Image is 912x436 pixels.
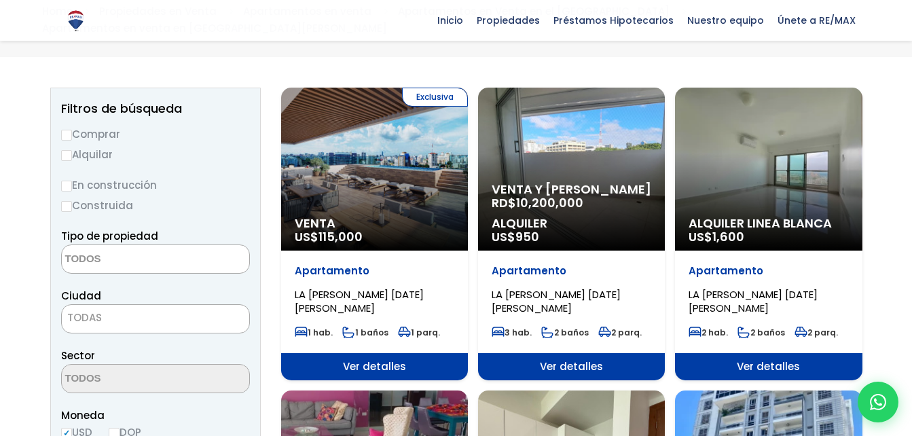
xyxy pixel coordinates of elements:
[492,217,651,230] span: Alquiler
[61,289,101,303] span: Ciudad
[398,327,440,338] span: 1 parq.
[61,181,72,192] input: En construcción
[680,10,771,31] span: Nuestro equipo
[62,245,194,274] textarea: Search
[281,353,468,380] span: Ver detalles
[547,10,680,31] span: Préstamos Hipotecarios
[295,287,424,315] span: LA [PERSON_NAME] [DATE][PERSON_NAME]
[689,287,818,315] span: LA [PERSON_NAME] [DATE][PERSON_NAME]
[61,146,250,163] label: Alquilar
[431,10,470,31] span: Inicio
[515,228,539,245] span: 950
[492,228,539,245] span: US$
[61,102,250,115] h2: Filtros de búsqueda
[402,88,468,107] span: Exclusiva
[689,327,728,338] span: 2 hab.
[295,327,333,338] span: 1 hab.
[295,217,454,230] span: Venta
[675,88,862,380] a: Alquiler Linea Blanca US$1,600 Apartamento LA [PERSON_NAME] [DATE][PERSON_NAME] 2 hab. 2 baños 2 ...
[492,327,532,338] span: 3 hab.
[492,287,621,315] span: LA [PERSON_NAME] [DATE][PERSON_NAME]
[61,304,250,333] span: TODAS
[61,197,250,214] label: Construida
[61,130,72,141] input: Comprar
[689,264,848,278] p: Apartamento
[62,308,249,327] span: TODAS
[281,88,468,380] a: Exclusiva Venta US$115,000 Apartamento LA [PERSON_NAME] [DATE][PERSON_NAME] 1 hab. 1 baños 1 parq...
[478,353,665,380] span: Ver detalles
[61,229,158,243] span: Tipo de propiedad
[689,217,848,230] span: Alquiler Linea Blanca
[61,150,72,161] input: Alquilar
[712,228,744,245] span: 1,600
[61,201,72,212] input: Construida
[689,228,744,245] span: US$
[67,310,102,325] span: TODAS
[295,228,363,245] span: US$
[675,353,862,380] span: Ver detalles
[295,264,454,278] p: Apartamento
[61,348,95,363] span: Sector
[64,9,88,33] img: Logo de REMAX
[318,228,363,245] span: 115,000
[598,327,642,338] span: 2 parq.
[62,365,194,394] textarea: Search
[61,407,250,424] span: Moneda
[737,327,785,338] span: 2 baños
[795,327,838,338] span: 2 parq.
[541,327,589,338] span: 2 baños
[61,177,250,194] label: En construcción
[478,88,665,380] a: Venta y [PERSON_NAME] RD$10,200,000 Alquiler US$950 Apartamento LA [PERSON_NAME] [DATE][PERSON_NA...
[771,10,862,31] span: Únete a RE/MAX
[516,194,583,211] span: 10,200,000
[492,183,651,196] span: Venta y [PERSON_NAME]
[61,126,250,143] label: Comprar
[492,264,651,278] p: Apartamento
[492,194,583,211] span: RD$
[342,327,388,338] span: 1 baños
[470,10,547,31] span: Propiedades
